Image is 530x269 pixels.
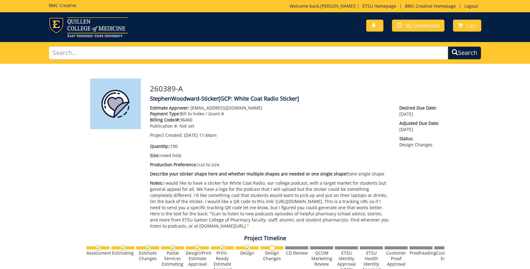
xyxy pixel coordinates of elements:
[150,105,390,111] p: [EMAIL_ADDRESS][DOMAIN_NAME]
[179,123,194,129] span: Not set
[49,17,128,37] img: ETSU logo
[120,245,126,251] img: checkmark
[90,79,141,129] img: Product featured image
[86,250,109,256] div: Assessment
[150,96,440,102] h4: StephenWoodward-Sticker
[150,85,440,93] h3: 260389-A
[111,250,134,256] div: Estimating
[145,245,151,251] img: checkmark
[405,22,440,29] span: My Dashboard
[49,46,448,60] input: Search...
[385,250,408,267] div: Customer Proof Approval
[399,136,440,148] p: Design Changes
[150,162,390,168] p: cut to size
[260,250,283,261] div: Design Changes
[195,245,201,251] img: checkmark
[461,3,481,9] a: Logout
[184,132,217,138] span: [DATE] 11:44am
[150,117,390,123] p: 36460
[150,162,198,167] span: Production Preference::
[359,3,399,9] a: ETSU Homepage
[95,245,101,251] img: checkmark
[399,120,440,126] span: Adjusted Due Date:
[399,105,440,111] span: Desired Due Date:
[220,245,225,251] img: checkmark
[150,117,180,123] span: Billing Code/#:
[285,250,308,256] div: CD Review
[49,3,76,8] h5: BMC Creative
[150,180,163,186] span: Notes:
[399,120,440,133] p: [DATE]
[320,3,355,9] a: [PERSON_NAME]
[218,95,299,102] span: [GCP: White Coat Radio Sticker]
[150,123,178,129] span: Publication #:
[150,105,189,111] span: Estimate Approver:
[448,46,481,60] button: Search
[399,136,440,142] span: Status:
[236,250,259,256] div: Design
[150,152,161,158] span: Size::
[244,245,250,251] img: checkmark
[161,250,184,267] div: Postal Services Estimating
[399,105,440,117] p: [DATE]
[86,235,444,241] h4: Project Timeline
[170,245,176,251] img: checkmark
[150,143,170,149] span: Quantity::
[186,250,209,267] div: Design/Print Estimate Approval
[150,180,390,229] p: I would like to have a sticker for White Coat Radio, our college podcast, with a target market fo...
[150,152,390,159] p: need help
[434,250,457,261] div: Customer Edits
[290,3,481,9] p: Welcome back, ! | | |
[150,143,390,149] p: 100
[402,3,459,9] a: BMC Creative Homepage
[136,250,159,261] div: Estimate Changes
[150,171,349,177] span: Describe your sticker shape here and whether multiple shapes are needed or one single shape?:
[269,245,275,251] img: no
[409,250,432,256] div: Proofreading
[150,111,180,117] span: Payment Type:
[150,171,390,177] p: one single shape
[392,20,444,32] a: My Dashboard
[150,111,390,117] p: Bill to Index / Grant #
[453,20,481,32] a: Cart
[150,132,183,138] span: Project Created:
[467,22,476,29] span: Cart
[310,250,333,267] div: QCOM Marketing Review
